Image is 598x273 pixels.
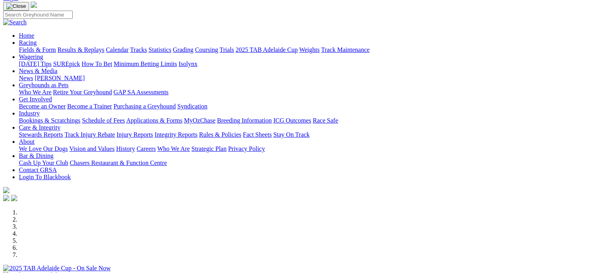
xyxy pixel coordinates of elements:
a: Grading [173,46,193,53]
a: Tracks [130,46,147,53]
a: Injury Reports [116,131,153,138]
div: Bar & Dining [19,159,595,167]
a: Applications & Forms [126,117,182,124]
a: Breeding Information [217,117,272,124]
img: Close [6,3,26,9]
a: Bookings & Scratchings [19,117,80,124]
a: Rules & Policies [199,131,241,138]
a: Weights [299,46,320,53]
a: Syndication [177,103,207,110]
a: How To Bet [82,60,112,67]
div: Get Involved [19,103,595,110]
a: Trials [219,46,234,53]
a: Cash Up Your Club [19,159,68,166]
img: logo-grsa-white.png [3,187,9,193]
img: logo-grsa-white.png [31,2,37,8]
a: Login To Blackbook [19,174,71,180]
a: Track Injury Rebate [64,131,115,138]
img: twitter.svg [11,195,17,201]
a: [DATE] Tips [19,60,52,67]
a: History [116,145,135,152]
a: Coursing [195,46,218,53]
a: Statistics [149,46,171,53]
a: ICG Outcomes [273,117,311,124]
button: Toggle navigation [3,2,29,11]
a: Bar & Dining [19,152,53,159]
a: Who We Are [157,145,190,152]
a: [PERSON_NAME] [35,75,85,81]
a: Schedule of Fees [82,117,125,124]
a: About [19,138,35,145]
a: Wagering [19,53,43,60]
a: Contact GRSA [19,167,57,173]
div: Racing [19,46,595,53]
a: Track Maintenance [321,46,370,53]
a: MyOzChase [184,117,215,124]
a: Purchasing a Greyhound [114,103,176,110]
a: Stewards Reports [19,131,63,138]
a: Become a Trainer [67,103,112,110]
a: 2025 TAB Adelaide Cup [236,46,298,53]
div: Wagering [19,60,595,68]
a: Strategic Plan [191,145,226,152]
a: SUREpick [53,60,80,67]
div: Care & Integrity [19,131,595,138]
a: Fact Sheets [243,131,272,138]
img: facebook.svg [3,195,9,201]
a: Calendar [106,46,129,53]
div: About [19,145,595,152]
a: Results & Replays [57,46,104,53]
a: Care & Integrity [19,124,61,131]
a: Home [19,32,34,39]
img: 2025 TAB Adelaide Cup - On Sale Now [3,265,111,272]
a: Who We Are [19,89,52,95]
a: Chasers Restaurant & Function Centre [70,159,167,166]
a: Get Involved [19,96,52,103]
a: Racing [19,39,37,46]
a: Industry [19,110,40,117]
div: Greyhounds as Pets [19,89,595,96]
a: Isolynx [178,60,197,67]
a: GAP SA Assessments [114,89,169,95]
a: Minimum Betting Limits [114,60,177,67]
input: Search [3,11,73,19]
div: News & Media [19,75,595,82]
a: Careers [136,145,156,152]
a: Retire Your Greyhound [53,89,112,95]
a: Privacy Policy [228,145,265,152]
a: News & Media [19,68,57,74]
a: Become an Owner [19,103,66,110]
a: Race Safe [313,117,338,124]
a: Vision and Values [69,145,114,152]
div: Industry [19,117,595,124]
a: News [19,75,33,81]
a: Greyhounds as Pets [19,82,68,88]
a: Integrity Reports [155,131,197,138]
a: Fields & Form [19,46,56,53]
img: Search [3,19,27,26]
a: We Love Our Dogs [19,145,68,152]
a: Stay On Track [273,131,309,138]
